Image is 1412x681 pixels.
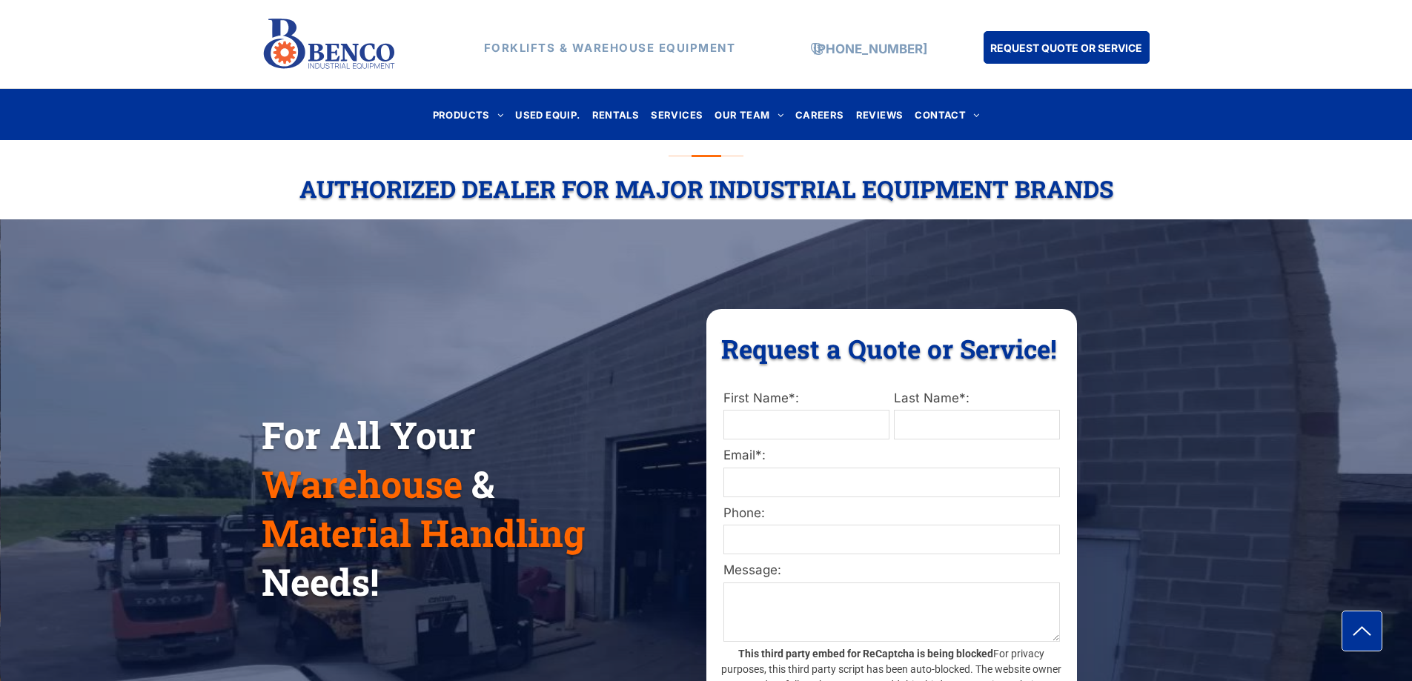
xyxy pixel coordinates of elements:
[738,648,993,660] strong: This third party embed for ReCaptcha is being blocked
[262,508,585,557] span: Material Handling
[721,331,1057,365] span: Request a Quote or Service!
[509,104,586,124] a: USED EQUIP.
[262,411,476,459] span: For All Your
[709,104,789,124] a: OUR TEAM
[723,389,889,408] label: First Name*:
[850,104,909,124] a: REVIEWS
[909,104,985,124] a: CONTACT
[586,104,646,124] a: RENTALS
[299,173,1113,205] span: Authorized Dealer For Major Industrial Equipment Brands
[813,41,927,56] a: [PHONE_NUMBER]
[427,104,510,124] a: PRODUCTS
[789,104,850,124] a: CAREERS
[262,557,379,606] span: Needs!
[484,41,736,55] strong: FORKLIFTS & WAREHOUSE EQUIPMENT
[990,34,1142,62] span: REQUEST QUOTE OR SERVICE
[645,104,709,124] a: SERVICES
[262,459,463,508] span: Warehouse
[723,561,1060,580] label: Message:
[894,389,1060,408] label: Last Name*:
[723,504,1060,523] label: Phone:
[471,459,494,508] span: &
[984,31,1150,64] a: REQUEST QUOTE OR SERVICE
[723,446,1060,465] label: Email*:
